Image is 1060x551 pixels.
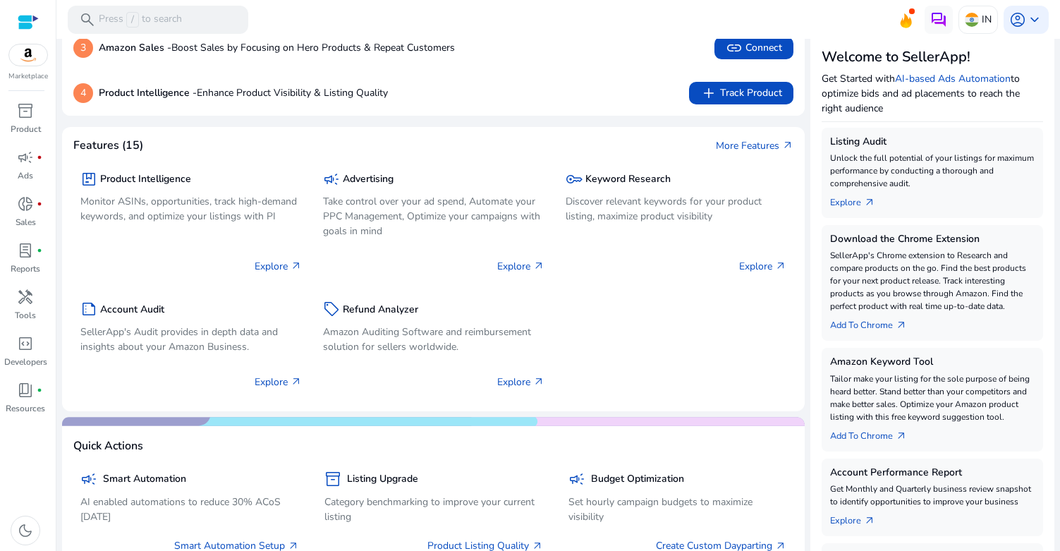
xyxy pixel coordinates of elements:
span: arrow_outward [864,515,875,526]
h5: Product Intelligence [100,174,191,186]
h4: Quick Actions [73,440,143,453]
h5: Account Audit [100,304,164,316]
a: AI-based Ads Automation [895,72,1011,85]
p: Explore [739,259,786,274]
p: Discover relevant keywords for your product listing, maximize product visibility [566,194,787,224]
h5: Amazon Keyword Tool [830,356,1035,368]
h5: Listing Audit [830,136,1035,148]
p: Explore [497,259,544,274]
span: arrow_outward [775,260,786,272]
span: account_circle [1009,11,1026,28]
img: in.svg [965,13,979,27]
p: SellerApp's Chrome extension to Research and compare products on the go. Find the best products f... [830,249,1035,313]
a: Add To Chrome [830,423,918,443]
h5: Refund Analyzer [343,304,418,316]
span: keyboard_arrow_down [1026,11,1043,28]
p: Enhance Product Visibility & Listing Quality [99,85,388,100]
h5: Budget Optimization [591,473,684,485]
a: Add To Chrome [830,313,918,332]
p: Monitor ASINs, opportunities, track high-demand keywords, and optimize your listings with PI [80,194,302,224]
span: fiber_manual_record [37,248,42,253]
span: Connect [726,40,782,56]
span: arrow_outward [533,260,544,272]
p: Explore [255,375,302,389]
span: summarize [80,301,97,317]
span: inventory_2 [324,471,341,488]
span: arrow_outward [896,430,907,442]
p: Explore [497,375,544,389]
span: donut_small [17,195,34,212]
h4: Features (15) [73,139,143,152]
span: link [726,40,743,56]
p: SellerApp's Audit provides in depth data and insights about your Amazon Business. [80,325,302,354]
b: Amazon Sales - [99,41,171,54]
p: Reports [11,262,40,275]
span: dark_mode [17,522,34,539]
p: Take control over your ad spend, Automate your PPC Management, Optimize your campaigns with goals... [323,194,544,238]
p: IN [982,7,992,32]
p: Tools [15,309,36,322]
h5: Listing Upgrade [347,473,418,485]
p: 4 [73,83,93,103]
p: Explore [255,259,302,274]
span: inventory_2 [17,102,34,119]
span: arrow_outward [291,376,302,387]
b: Product Intelligence - [99,86,197,99]
p: Ads [18,169,33,182]
span: campaign [323,171,340,188]
h3: Welcome to SellerApp! [822,49,1043,66]
span: book_4 [17,382,34,399]
span: / [126,12,139,28]
span: arrow_outward [533,376,544,387]
span: campaign [568,471,585,488]
p: Amazon Auditing Software and reimbursement solution for sellers worldwide. [323,325,544,354]
span: campaign [17,149,34,166]
h5: Smart Automation [103,473,186,485]
span: search [79,11,96,28]
span: arrow_outward [896,320,907,331]
h5: Keyword Research [585,174,671,186]
span: add [700,85,717,102]
a: More Featuresarrow_outward [716,138,793,153]
span: Track Product [700,85,782,102]
span: handyman [17,289,34,305]
p: Category benchmarking to improve your current listing [324,495,543,524]
p: Get Started with to optimize bids and ad placements to reach the right audience [822,71,1043,116]
h5: Download the Chrome Extension [830,234,1035,246]
p: Get Monthly and Quarterly business review snapshot to identify opportunities to improve your busi... [830,483,1035,508]
p: Unlock the full potential of your listings for maximum performance by conducting a thorough and c... [830,152,1035,190]
p: Marketplace [8,71,48,82]
h5: Account Performance Report [830,467,1035,479]
span: sell [323,301,340,317]
span: fiber_manual_record [37,155,42,160]
p: Developers [4,356,47,368]
span: fiber_manual_record [37,387,42,393]
p: Set hourly campaign budgets to maximize visibility [568,495,787,524]
a: Explorearrow_outward [830,508,887,528]
span: code_blocks [17,335,34,352]
p: Press to search [99,12,182,28]
p: Sales [16,216,36,229]
h5: Advertising [343,174,394,186]
span: package [80,171,97,188]
p: Resources [6,402,45,415]
p: Product [11,123,41,135]
span: arrow_outward [864,197,875,208]
button: linkConnect [714,37,793,59]
span: fiber_manual_record [37,201,42,207]
span: campaign [80,471,97,488]
p: Boost Sales by Focusing on Hero Products & Repeat Customers [99,40,455,55]
p: Tailor make your listing for the sole purpose of being heard better. Stand better than your compe... [830,373,1035,423]
span: arrow_outward [782,140,793,151]
a: Explorearrow_outward [830,190,887,210]
span: lab_profile [17,242,34,259]
span: arrow_outward [291,260,302,272]
img: amazon.svg [9,44,47,66]
p: 3 [73,38,93,58]
button: addTrack Product [689,82,793,104]
span: key [566,171,583,188]
p: AI enabled automations to reduce 30% ACoS [DATE] [80,495,299,524]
